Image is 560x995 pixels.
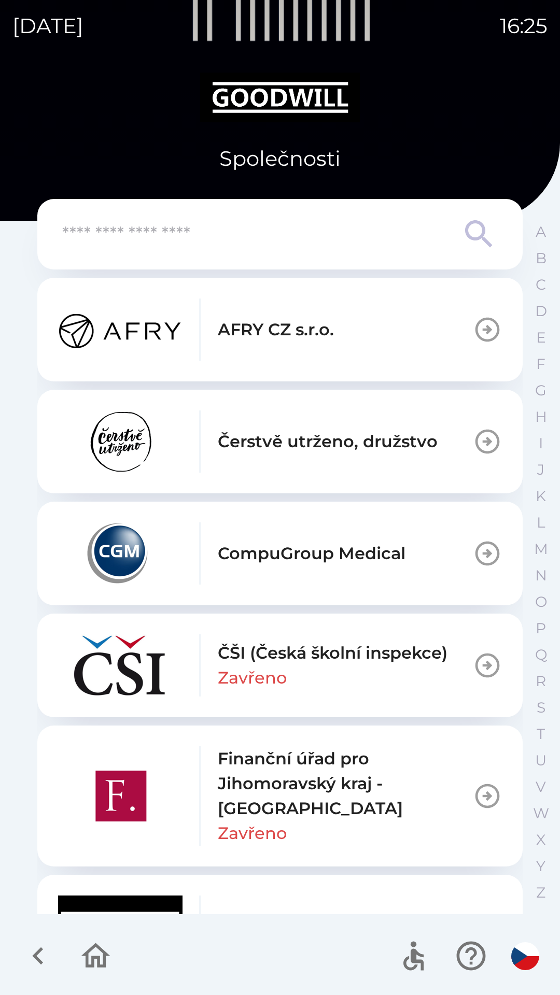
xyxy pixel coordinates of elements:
button: W [528,800,554,827]
p: B [536,249,547,267]
img: cd6cf5d7-658b-4e48-a4b5-f97cf786ba3a.png [58,765,183,827]
p: H [535,408,547,426]
p: Q [535,646,547,664]
p: J [537,461,544,479]
button: S [528,694,554,721]
button: O [528,589,554,615]
p: R [536,672,546,690]
p: A [536,223,546,241]
button: E [528,324,554,351]
button: J [528,457,554,483]
p: G [535,381,547,400]
p: N [535,566,547,585]
p: 16:25 [500,10,548,41]
button: N [528,562,554,589]
img: c768bd6f-fbd1-4328-863e-3119193856e2.png [58,634,183,696]
p: I [539,434,543,452]
button: Finanční úřad pro Jihomoravský kraj - [GEOGRAPHIC_DATA]Zavřeno [37,726,523,866]
button: C [528,272,554,298]
p: AFRY CZ s.r.o. [218,317,334,342]
button: A [528,219,554,245]
p: F [536,355,545,373]
button: Z [528,879,554,906]
button: D [528,298,554,324]
button: U [528,747,554,774]
p: L [537,514,545,532]
button: Y [528,853,554,879]
button: AFRY CZ s.r.o. [37,278,523,381]
p: Zavřeno [218,665,287,690]
button: P [528,615,554,642]
p: Čerstvě utrženo, družstvo [218,429,438,454]
p: K [536,487,546,505]
button: Goodwill Real Estate, a.s. [37,875,523,978]
p: Společnosti [219,143,341,174]
button: T [528,721,554,747]
img: cs flag [511,942,539,970]
p: P [536,619,546,637]
button: K [528,483,554,509]
p: Zavřeno [218,821,287,846]
p: U [535,751,547,770]
img: Logo [37,73,523,122]
img: 1a1a4f7a-d094-43cc-8571-391d064d1117.png [58,298,183,361]
button: I [528,430,554,457]
button: F [528,351,554,377]
p: M [534,540,548,558]
img: a292e1a8-cf5a-4568-8fa2-55bd7d869fb9.png [58,410,183,473]
p: Finanční úřad pro Jihomoravský kraj - [GEOGRAPHIC_DATA] [218,746,473,821]
button: Q [528,642,554,668]
button: R [528,668,554,694]
button: V [528,774,554,800]
p: X [536,831,545,849]
p: W [533,804,549,822]
button: M [528,536,554,562]
button: CompuGroup Medical [37,502,523,605]
p: O [535,593,547,611]
p: Z [536,884,545,902]
p: V [536,778,546,796]
button: X [528,827,554,853]
p: [DATE] [12,10,83,41]
p: ČŠI (Česká školní inspekce) [218,641,447,665]
button: G [528,377,554,404]
img: c2237a79-3e6a-474e-89a9-9d8305c11b67.png [58,895,183,958]
button: L [528,509,554,536]
button: H [528,404,554,430]
button: Čerstvě utrženo, družstvo [37,390,523,493]
p: C [536,276,546,294]
img: badf9ca2-c9d7-4bc7-a0bb-d0b34365d197.png [58,522,183,585]
button: B [528,245,554,272]
p: D [535,302,547,320]
p: CompuGroup Medical [218,541,405,566]
p: Y [536,857,545,875]
button: ČŠI (Česká školní inspekce)Zavřeno [37,614,523,717]
p: S [537,699,545,717]
p: T [537,725,545,743]
p: E [536,329,546,347]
